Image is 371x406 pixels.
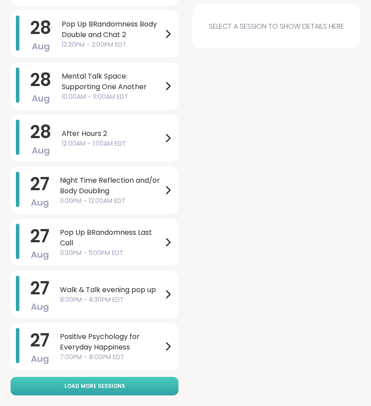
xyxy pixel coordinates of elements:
[60,175,163,196] span: Night Time Reflection and/or Body Doubling
[31,353,49,365] span: Aug
[11,377,178,395] button: Load more sessions
[62,40,163,49] span: 12:30PM - 2:00PM EDT
[60,227,163,248] span: Pop Up BRandomness Last Call
[60,285,163,295] span: Walk & Talk evening pop up
[30,15,51,40] span: 28
[62,71,163,92] span: Mental Talk Space: Supporting One Another
[32,40,50,53] span: Aug
[31,196,49,209] span: Aug
[209,21,344,32] span: Select a session to show details here
[30,68,51,92] span: 28
[62,19,163,40] span: Pop Up BRandomness Body Double and Chat 2
[64,382,125,390] span: Load more sessions
[30,276,49,301] span: 27
[60,331,163,353] span: Positive Psychology for Everyday Happiness
[60,196,163,206] span: 11:00PM - 12:00AM EDT
[30,172,49,196] span: 27
[31,301,49,313] span: Aug
[60,353,163,362] span: 7:00PM - 8:00PM EDT
[62,128,163,139] span: After Hours 2
[60,248,163,258] span: 9:30PM - 11:00PM EDT
[31,248,49,261] span: Aug
[30,224,49,248] span: 27
[62,92,163,101] span: 10:00AM - 11:00AM EDT
[30,328,49,353] span: 27
[30,120,51,144] span: 28
[32,144,50,157] span: Aug
[32,92,50,105] span: Aug
[62,139,163,148] span: 12:00AM - 1:00AM EDT
[60,295,163,304] span: 8:00PM - 8:30PM EDT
